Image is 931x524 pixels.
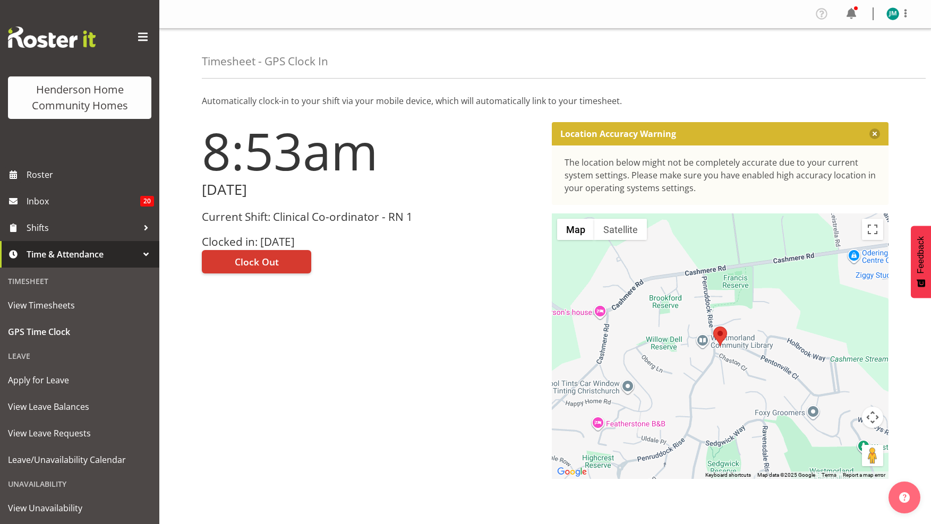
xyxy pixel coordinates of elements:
a: View Leave Requests [3,420,157,446]
div: Leave [3,345,157,367]
button: Close message [869,128,880,139]
button: Feedback - Show survey [911,226,931,298]
span: GPS Time Clock [8,324,151,340]
span: Clock Out [235,255,279,269]
span: 20 [140,196,154,207]
span: Leave/Unavailability Calendar [8,452,151,468]
button: Show satellite imagery [594,219,647,240]
span: Map data ©2025 Google [757,472,815,478]
button: Keyboard shortcuts [705,471,751,479]
button: Show street map [557,219,594,240]
span: View Timesheets [8,297,151,313]
a: GPS Time Clock [3,319,157,345]
h2: [DATE] [202,182,539,198]
img: Rosterit website logo [8,27,96,48]
span: Roster [27,167,154,183]
a: View Leave Balances [3,393,157,420]
h3: Clocked in: [DATE] [202,236,539,248]
h1: 8:53am [202,122,539,179]
span: View Unavailability [8,500,151,516]
span: Time & Attendance [27,246,138,262]
a: View Unavailability [3,495,157,521]
a: Report a map error [843,472,885,478]
a: View Timesheets [3,292,157,319]
a: Leave/Unavailability Calendar [3,446,157,473]
h4: Timesheet - GPS Clock In [202,55,328,67]
a: Open this area in Google Maps (opens a new window) [554,465,590,479]
img: Google [554,465,590,479]
a: Apply for Leave [3,367,157,393]
a: Terms (opens in new tab) [822,472,836,478]
button: Map camera controls [862,407,883,428]
img: johanna-molina8557.jpg [886,7,899,20]
span: Inbox [27,193,140,209]
span: View Leave Balances [8,399,151,415]
p: Location Accuracy Warning [560,128,676,139]
span: Apply for Leave [8,372,151,388]
p: Automatically clock-in to your shift via your mobile device, which will automatically link to you... [202,95,889,107]
img: help-xxl-2.png [899,492,910,503]
span: Shifts [27,220,138,236]
div: Timesheet [3,270,157,292]
span: View Leave Requests [8,425,151,441]
div: Unavailability [3,473,157,495]
div: The location below might not be completely accurate due to your current system settings. Please m... [565,156,876,194]
button: Drag Pegman onto the map to open Street View [862,445,883,466]
button: Clock Out [202,250,311,273]
span: Feedback [916,236,926,273]
div: Henderson Home Community Homes [19,82,141,114]
button: Toggle fullscreen view [862,219,883,240]
h3: Current Shift: Clinical Co-ordinator - RN 1 [202,211,539,223]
